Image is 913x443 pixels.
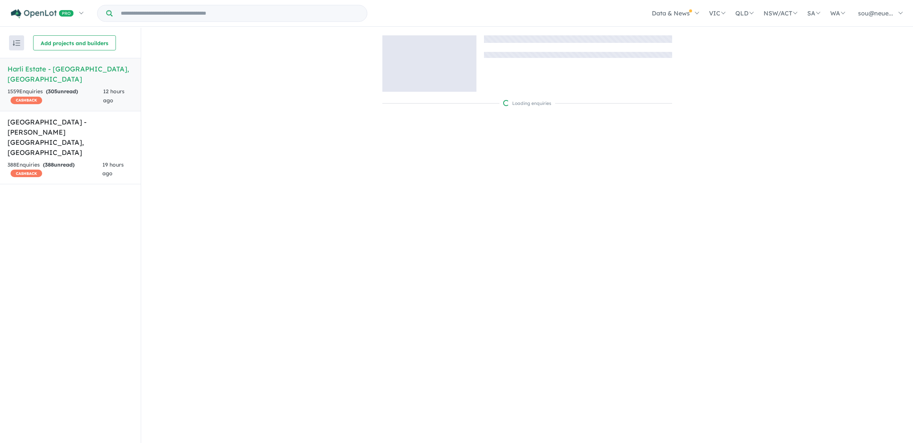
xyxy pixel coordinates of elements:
div: 1559 Enquir ies [8,87,103,105]
img: sort.svg [13,40,20,46]
h5: Harli Estate - [GEOGRAPHIC_DATA] , [GEOGRAPHIC_DATA] [8,64,133,84]
span: 305 [48,88,57,95]
span: CASHBACK [11,97,42,104]
div: 388 Enquir ies [8,161,102,179]
strong: ( unread) [43,161,75,168]
span: 19 hours ago [102,161,124,177]
img: Openlot PRO Logo White [11,9,74,18]
span: 388 [45,161,54,168]
span: 12 hours ago [103,88,125,104]
strong: ( unread) [46,88,78,95]
span: sou@neue... [858,9,893,17]
button: Add projects and builders [33,35,116,50]
h5: [GEOGRAPHIC_DATA] - [PERSON_NAME][GEOGRAPHIC_DATA] , [GEOGRAPHIC_DATA] [8,117,133,158]
span: CASHBACK [11,170,42,177]
input: Try estate name, suburb, builder or developer [114,5,365,21]
div: Loading enquiries [503,100,551,107]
